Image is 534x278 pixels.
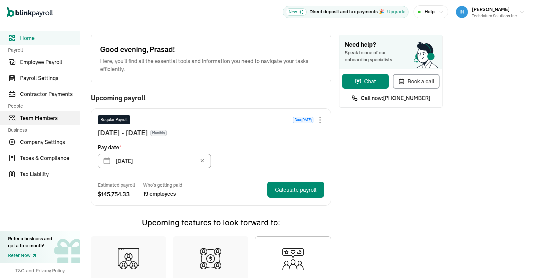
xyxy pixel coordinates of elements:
span: 19 employees [143,190,182,198]
span: Monthly [151,130,167,136]
span: Help [425,8,435,15]
span: Pay date [98,143,121,151]
span: Contractor Payments [20,90,80,98]
span: Who’s getting paid [143,182,182,188]
span: Good evening, Prasad! [100,44,322,55]
span: Estimated payroll [98,182,135,188]
iframe: Chat Widget [423,206,534,278]
span: Privacy Policy [36,267,65,274]
span: Tax Liability [20,170,80,178]
div: Book a call [398,77,434,85]
span: T&C [15,267,24,274]
div: Techdatum Solutions Inc [472,13,517,19]
nav: Global [7,2,53,22]
span: Need help? [345,40,437,49]
span: Upcoming features to look forward to: [142,217,280,227]
button: Upgrade [387,8,406,15]
span: Company Settings [20,138,80,146]
button: [PERSON_NAME]Techdatum Solutions Inc [453,4,527,20]
input: XX/XX/XX [98,154,211,168]
span: [DATE] - [DATE] [98,128,148,138]
span: Upcoming payroll [91,94,146,102]
span: Payroll Settings [20,74,80,82]
div: Chat [355,77,376,85]
span: Here, you'll find all the essential tools and information you need to navigate your tasks efficie... [100,57,322,73]
span: Home [20,34,80,42]
span: Team Members [20,114,80,122]
span: Business [8,127,76,133]
span: Taxes & Compliance [20,154,80,162]
span: New [286,8,307,16]
span: $ 145,754.33 [98,190,135,199]
span: Due [DATE] [293,117,313,123]
span: [PERSON_NAME] [472,6,510,12]
button: Book a call [393,74,440,89]
span: Payroll [8,47,76,53]
button: Chat [342,74,389,89]
span: People [8,103,76,109]
p: Direct deposit and tax payments 🎉 [309,8,384,15]
span: Employee Payroll [20,58,80,66]
div: Refer a business and get a free month! [8,235,52,249]
button: Help [414,5,448,18]
span: Speak to one of our onboarding specialists [345,49,402,63]
span: Regular Payroll [100,117,127,123]
span: Call now: [PHONE_NUMBER] [361,94,430,102]
a: Refer Now [8,252,52,259]
button: Calculate payroll [267,182,324,198]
